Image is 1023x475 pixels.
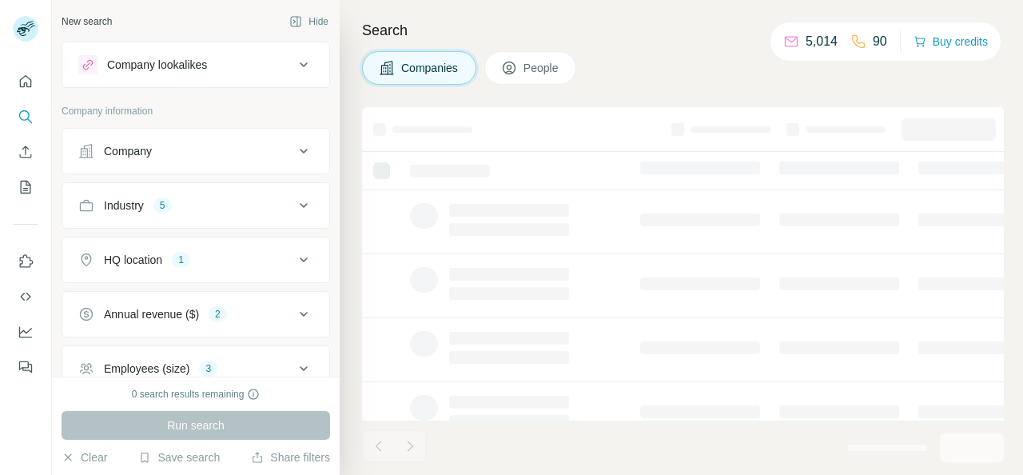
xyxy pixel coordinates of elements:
[13,247,38,276] button: Use Surfe on LinkedIn
[62,349,329,388] button: Employees (size)3
[806,32,838,51] p: 5,014
[62,104,330,118] p: Company information
[401,60,460,76] span: Companies
[104,143,152,159] div: Company
[62,449,107,465] button: Clear
[104,306,199,322] div: Annual revenue ($)
[62,46,329,84] button: Company lookalikes
[13,173,38,202] button: My lists
[62,241,329,279] button: HQ location1
[104,198,144,214] div: Industry
[104,252,162,268] div: HQ location
[62,132,329,170] button: Company
[172,253,190,267] div: 1
[138,449,220,465] button: Save search
[13,67,38,96] button: Quick start
[914,30,988,53] button: Buy credits
[62,186,329,225] button: Industry5
[153,198,172,213] div: 5
[62,295,329,333] button: Annual revenue ($)2
[13,102,38,131] button: Search
[132,387,261,401] div: 0 search results remaining
[873,32,887,51] p: 90
[107,57,207,73] div: Company lookalikes
[362,19,1004,42] h4: Search
[251,449,330,465] button: Share filters
[62,14,112,29] div: New search
[523,60,560,76] span: People
[104,361,189,377] div: Employees (size)
[13,138,38,166] button: Enrich CSV
[13,282,38,311] button: Use Surfe API
[209,307,227,321] div: 2
[13,317,38,346] button: Dashboard
[278,10,340,34] button: Hide
[13,353,38,381] button: Feedback
[199,361,217,376] div: 3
